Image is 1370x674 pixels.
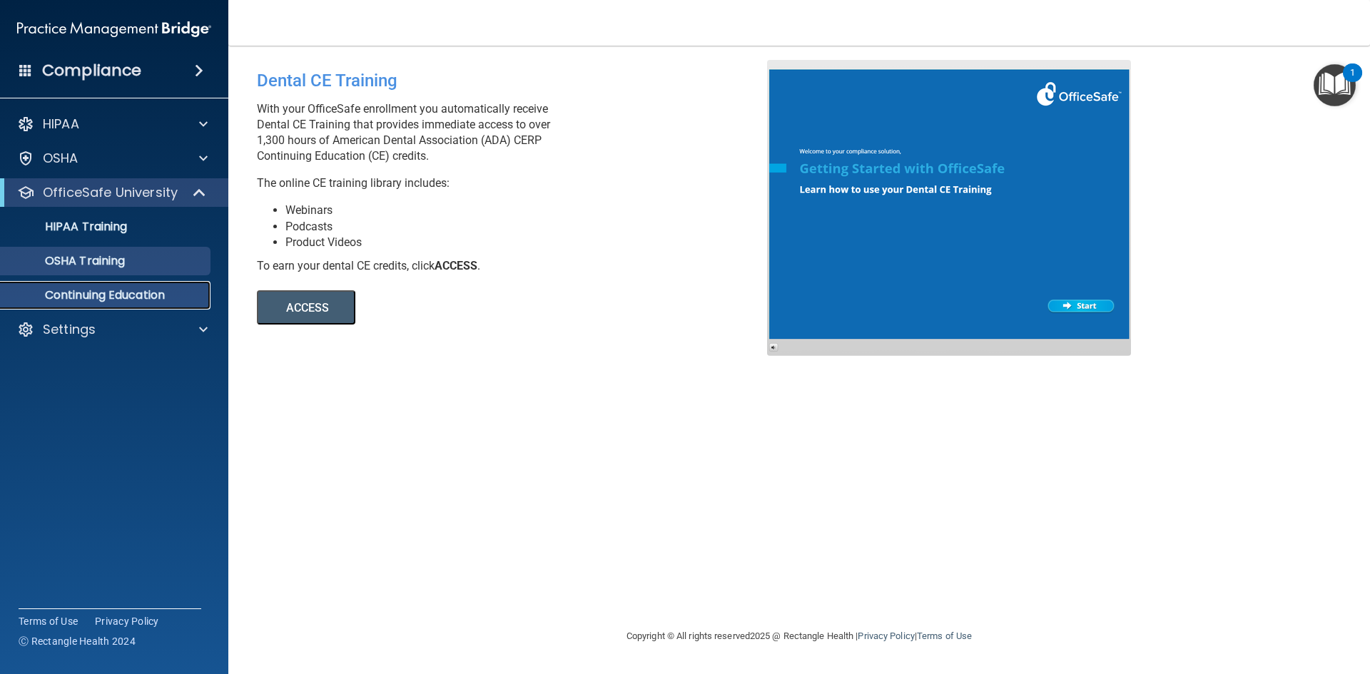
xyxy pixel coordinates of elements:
a: Terms of Use [917,630,972,641]
li: Podcasts [285,219,778,235]
p: OSHA Training [9,254,125,268]
a: OfficeSafe University [17,184,207,201]
a: OSHA [17,150,208,167]
div: To earn your dental CE credits, click . [257,258,778,274]
b: ACCESS [435,259,477,272]
div: 1 [1350,73,1355,91]
p: Continuing Education [9,288,204,302]
a: ACCESS [257,303,647,314]
button: ACCESS [257,290,355,325]
img: PMB logo [17,15,211,44]
a: HIPAA [17,116,208,133]
p: HIPAA Training [9,220,127,234]
a: Privacy Policy [858,630,914,641]
p: OSHA [43,150,78,167]
p: With your OfficeSafe enrollment you automatically receive Dental CE Training that provides immedi... [257,101,778,164]
div: Dental CE Training [257,60,778,101]
div: Copyright © All rights reserved 2025 @ Rectangle Health | | [539,613,1060,659]
li: Webinars [285,203,778,218]
p: HIPAA [43,116,79,133]
a: Privacy Policy [95,614,159,628]
a: Terms of Use [19,614,78,628]
p: Settings [43,321,96,338]
p: The online CE training library includes: [257,175,778,191]
button: Open Resource Center, 1 new notification [1314,64,1356,106]
p: OfficeSafe University [43,184,178,201]
h4: Compliance [42,61,141,81]
li: Product Videos [285,235,778,250]
a: Settings [17,321,208,338]
span: Ⓒ Rectangle Health 2024 [19,634,136,648]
